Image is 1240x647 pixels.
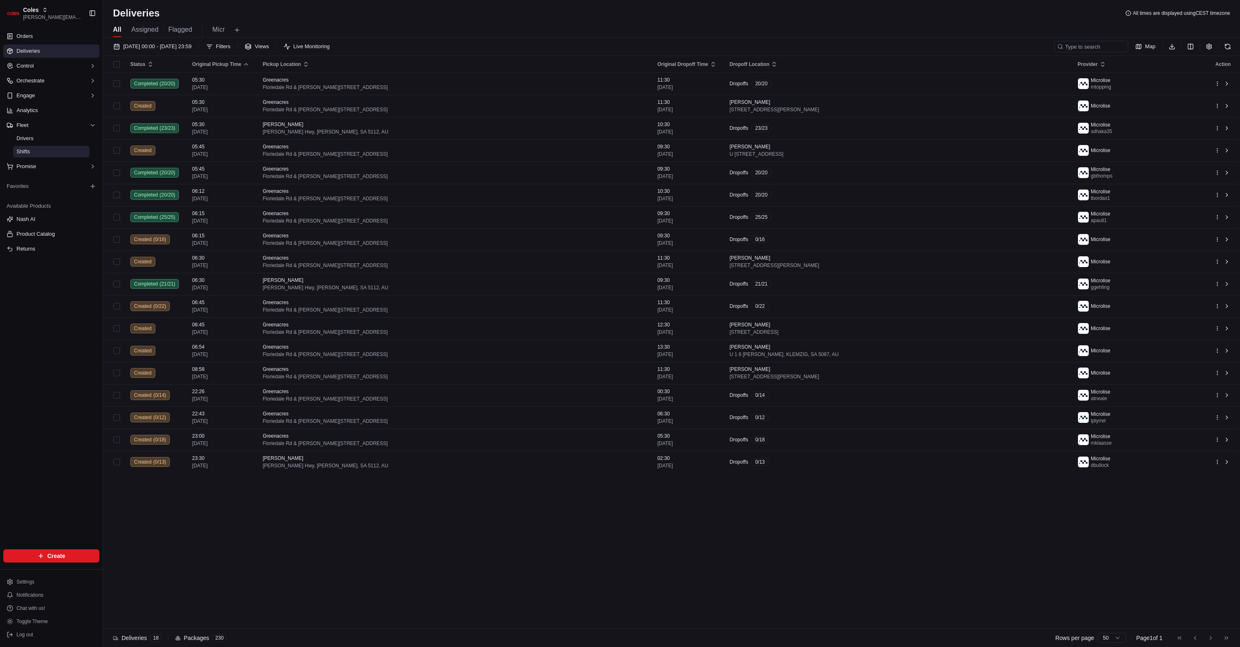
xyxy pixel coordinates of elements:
[658,255,716,261] span: 11:30
[1091,147,1110,154] span: Microlise
[730,80,748,87] span: Dropoffs
[1055,634,1094,642] p: Rows per page
[16,135,33,142] span: Drivers
[23,6,39,14] span: Coles
[1091,166,1110,173] span: Microlise
[658,121,716,128] span: 10:30
[730,214,748,220] span: Dropoffs
[16,77,45,84] span: Orchestrate
[658,99,716,105] span: 11:30
[175,634,227,642] div: Packages
[730,366,770,373] span: [PERSON_NAME]
[3,576,99,588] button: Settings
[128,105,150,115] button: See all
[263,173,644,180] span: Floriedale Rd & [PERSON_NAME][STREET_ADDRESS]
[16,592,43,598] span: Notifications
[263,410,289,417] span: Greenacres
[1078,212,1089,223] img: microlise_logo.jpeg
[1078,234,1089,245] img: microlise_logo.jpeg
[1078,301,1089,312] img: microlise_logo.jpeg
[658,173,716,180] span: [DATE]
[263,433,289,439] span: Greenacres
[16,33,33,40] span: Orders
[113,634,162,642] div: Deliveries
[37,79,135,87] div: Start new chat
[1091,325,1110,332] span: Microlise
[1132,41,1159,52] button: Map
[658,210,716,217] span: 09:30
[8,107,55,114] div: Past conversations
[192,277,249,284] span: 06:30
[280,41,333,52] button: Live Monitoring
[1136,634,1162,642] div: Page 1 of 1
[3,242,99,256] button: Returns
[658,329,716,335] span: [DATE]
[263,210,289,217] span: Greenacres
[1091,236,1110,243] span: Microlise
[730,169,748,176] span: Dropoffs
[1078,412,1089,423] img: microlise_logo.jpeg
[658,143,716,150] span: 09:30
[730,303,748,309] span: Dropoffs
[192,195,249,202] span: [DATE]
[66,181,136,196] a: 💻API Documentation
[3,213,99,226] button: Nash AI
[192,321,249,328] span: 06:45
[263,195,644,202] span: Floriedale Rd & [PERSON_NAME][STREET_ADDRESS]
[1091,195,1110,202] span: tbordas1
[658,433,716,439] span: 05:30
[752,280,771,288] div: 21 / 21
[658,232,716,239] span: 09:30
[658,396,716,402] span: [DATE]
[192,388,249,395] span: 22:26
[752,213,771,221] div: 25 / 25
[241,41,272,52] button: Views
[658,277,716,284] span: 09:30
[263,121,303,128] span: [PERSON_NAME]
[263,61,301,68] span: Pickup Location
[294,43,330,50] span: Live Monitoring
[658,373,716,380] span: [DATE]
[212,25,225,35] span: Micr
[1091,122,1110,128] span: Microlise
[1091,211,1110,217] span: Microlise
[730,262,1064,269] span: [STREET_ADDRESS][PERSON_NAME]
[82,204,100,211] span: Pylon
[752,191,771,199] div: 20 / 20
[192,210,249,217] span: 06:15
[27,150,30,157] span: •
[263,396,644,402] span: Floriedale Rd & [PERSON_NAME][STREET_ADDRESS]
[192,329,249,335] span: [DATE]
[192,366,249,373] span: 08:58
[192,218,249,224] span: [DATE]
[1214,61,1232,68] div: Action
[5,181,66,196] a: 📗Knowledge Base
[263,462,644,469] span: [PERSON_NAME] Hwy, [PERSON_NAME], SA 5112, AU
[263,129,644,135] span: [PERSON_NAME] Hwy, [PERSON_NAME], SA 5112, AU
[150,634,161,642] div: 18
[16,163,36,170] span: Promise
[658,388,716,395] span: 00:30
[730,344,770,350] span: [PERSON_NAME]
[263,344,289,350] span: Greenacres
[192,166,249,172] span: 05:45
[212,634,226,642] div: 230
[3,227,99,241] button: Product Catalog
[1091,217,1110,224] span: apaull1
[658,284,716,291] span: [DATE]
[1091,389,1110,395] span: Microlise
[192,433,249,439] span: 23:00
[263,188,289,195] span: Greenacres
[263,143,289,150] span: Greenacres
[730,414,748,421] span: Dropoffs
[16,148,30,155] span: Shifts
[752,302,768,310] div: 0 / 22
[3,180,99,193] div: Favorites
[263,299,289,306] span: Greenacres
[730,192,748,198] span: Dropoffs
[192,410,249,417] span: 22:43
[1078,279,1089,289] img: microlise_logo.jpeg
[263,366,289,373] span: Greenacres
[3,59,99,73] button: Control
[752,391,768,399] div: 0 / 14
